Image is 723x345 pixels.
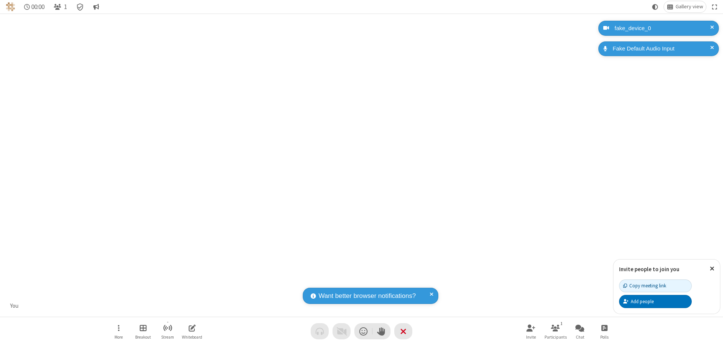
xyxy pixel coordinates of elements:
[181,321,203,342] button: Open shared whiteboard
[354,323,372,339] button: Send a reaction
[610,44,713,53] div: Fake Default Audio Input
[676,4,703,10] span: Gallery view
[569,321,591,342] button: Open chat
[709,1,720,12] button: Fullscreen
[135,335,151,339] span: Breakout
[182,335,202,339] span: Whiteboard
[520,321,542,342] button: Invite participants (⌘+Shift+I)
[544,321,567,342] button: Open participant list
[623,282,666,289] div: Copy meeting link
[600,335,609,339] span: Polls
[372,323,390,339] button: Raise hand
[619,279,692,292] button: Copy meeting link
[64,3,67,11] span: 1
[156,321,179,342] button: Start streaming
[664,1,706,12] button: Change layout
[31,3,44,11] span: 00:00
[526,335,536,339] span: Invite
[333,323,351,339] button: Video
[161,335,174,339] span: Stream
[311,323,329,339] button: Audio problem - check your Internet connection or call by phone
[593,321,616,342] button: Open poll
[704,260,720,278] button: Close popover
[73,1,87,12] div: Meeting details Encryption enabled
[545,335,567,339] span: Participants
[319,291,416,301] span: Want better browser notifications?
[649,1,661,12] button: Using system theme
[90,1,102,12] button: Conversation
[394,323,412,339] button: End or leave meeting
[558,320,565,327] div: 1
[132,321,154,342] button: Manage Breakout Rooms
[619,295,692,308] button: Add people
[21,1,48,12] div: Timer
[50,1,70,12] button: Open participant list
[8,302,21,310] div: You
[576,335,584,339] span: Chat
[612,24,713,33] div: fake_device_0
[619,266,679,273] label: Invite people to join you
[114,335,123,339] span: More
[107,321,130,342] button: Open menu
[6,2,15,11] img: QA Selenium DO NOT DELETE OR CHANGE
